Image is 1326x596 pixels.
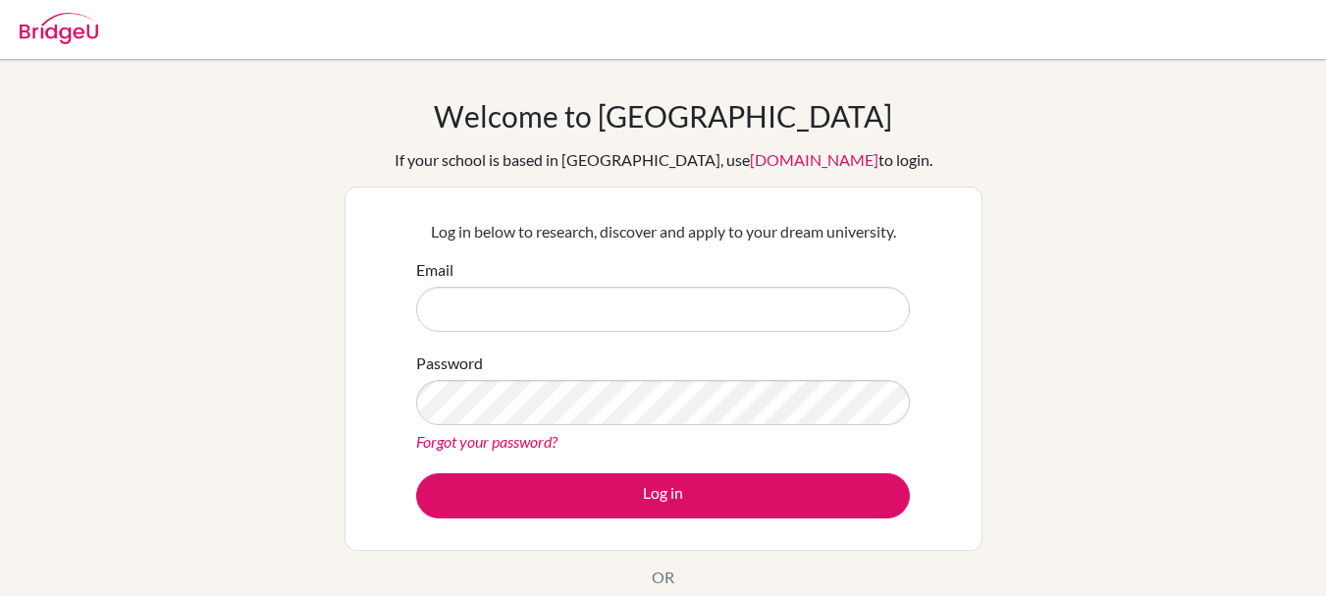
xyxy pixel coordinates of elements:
[416,220,910,244] p: Log in below to research, discover and apply to your dream university.
[416,432,557,451] a: Forgot your password?
[652,566,674,589] p: OR
[416,473,910,518] button: Log in
[434,98,892,134] h1: Welcome to [GEOGRAPHIC_DATA]
[395,148,932,172] div: If your school is based in [GEOGRAPHIC_DATA], use to login.
[20,13,98,44] img: Bridge-U
[1259,529,1306,576] iframe: Intercom live chat
[416,258,453,282] label: Email
[416,352,483,375] label: Password
[750,150,878,169] a: [DOMAIN_NAME]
